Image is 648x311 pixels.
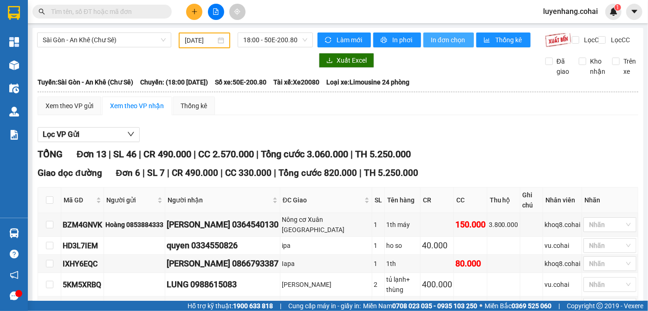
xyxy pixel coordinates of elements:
span: down [127,130,135,138]
div: ipa [282,240,370,251]
span: CR 490.000 [172,168,218,178]
span: | [220,168,223,178]
span: plus [191,8,198,15]
span: aim [234,8,240,15]
button: syncLàm mới [318,32,371,47]
div: Xem theo VP gửi [45,101,93,111]
div: Nhãn [584,195,635,205]
span: CC 2.570.000 [198,149,254,160]
span: Trên xe [620,56,640,77]
div: 1 [374,300,383,311]
div: BZM4GNVK [63,219,102,231]
th: CR [421,188,454,213]
span: Người nhận [168,195,271,205]
span: Kho nhận [586,56,609,77]
div: 1 [374,240,383,251]
div: 0334495645 [105,300,163,311]
div: 80.000 [455,257,486,270]
th: SL [372,188,385,213]
div: 1 [374,259,383,269]
div: ho so [386,240,419,251]
span: printer [381,37,389,44]
div: 150.000 [455,218,486,231]
span: | [350,149,353,160]
img: solution-icon [9,130,19,140]
div: kiện chim [386,300,419,311]
span: Chuyến: (18:00 [DATE]) [140,77,208,87]
div: quyen 0334550826 [167,239,279,252]
div: 1 [374,220,383,230]
button: bar-chartThống kê [476,32,531,47]
img: logo-vxr [8,6,20,20]
img: icon-new-feature [609,7,618,16]
span: In đơn chọn [431,35,467,45]
div: [PERSON_NAME] 0364540130 [167,218,279,231]
span: Xuất Excel [337,55,367,65]
span: 1 [616,4,619,11]
span: Lọc CR [581,35,605,45]
span: Tổng cước 820.000 [279,168,357,178]
span: In phơi [392,35,414,45]
span: Số xe: 50E-200.80 [215,77,266,87]
span: Mã GD [64,195,94,205]
span: | [194,149,196,160]
div: Hoàng 0853884333 [105,220,163,230]
span: bar-chart [484,37,492,44]
span: Lọc CC [607,35,631,45]
button: aim [229,4,246,20]
div: khoq8.cohai [544,259,580,269]
span: Hỗ trợ kỹ thuật: [188,301,273,311]
span: | [256,149,259,160]
button: downloadXuất Excel [319,53,374,68]
b: Tuyến: Sài Gòn - An Khê (Chư Sê) [38,78,133,86]
span: Cung cấp máy in - giấy in: [288,301,361,311]
input: Tìm tên, số ĐT hoặc mã đơn [51,6,161,17]
button: file-add [208,4,224,20]
span: CC 330.000 [225,168,272,178]
div: vu.cohai [544,300,580,311]
span: | [359,168,362,178]
sup: 1 [615,4,621,11]
div: Iapa [282,259,370,269]
span: | [280,301,281,311]
span: Tổng cước 3.060.000 [261,149,348,160]
div: 2 [374,279,383,290]
span: Đơn 13 [77,149,106,160]
span: TH 5.250.000 [364,168,418,178]
span: ĐC Giao [283,195,363,205]
span: ⚪️ [480,304,482,308]
span: copyright [596,303,603,309]
img: dashboard-icon [9,37,19,47]
span: TỔNG [38,149,63,160]
button: caret-down [626,4,642,20]
td: IXHY6EQC [61,255,104,273]
span: search [39,8,45,15]
div: 1.450.000 [489,300,518,311]
span: SL 46 [113,149,136,160]
span: | [558,301,560,311]
div: khoq8.cohai [544,220,580,230]
th: Ghi chú [520,188,543,213]
span: download [326,57,333,65]
span: Đã giao [553,56,573,77]
span: Làm mới [337,35,363,45]
div: IXHY6EQC [63,258,102,270]
div: [PERSON_NAME] [282,279,370,290]
span: notification [10,271,19,279]
span: Miền Nam [363,301,477,311]
span: Loại xe: Limousine 24 phòng [326,77,409,87]
span: luyenhang.cohai [536,6,605,17]
th: CC [454,188,487,213]
div: 1th máy [386,220,419,230]
span: Tài xế: Xe20080 [273,77,319,87]
span: Thống kê [495,35,523,45]
button: In đơn chọn [423,32,474,47]
td: BZM4GNVK [61,213,104,237]
span: | [167,168,169,178]
div: [PERSON_NAME] 0866793387 [167,257,279,270]
span: caret-down [630,7,639,16]
td: 5KM5XRBQ [61,273,104,297]
div: vu.cohai [544,279,580,290]
span: question-circle [10,250,19,259]
button: plus [186,4,202,20]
